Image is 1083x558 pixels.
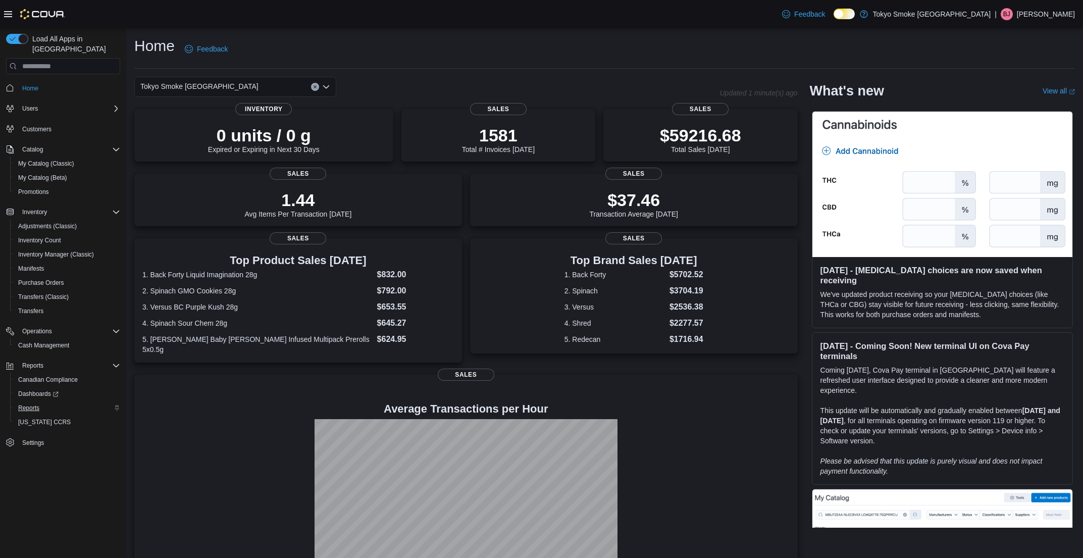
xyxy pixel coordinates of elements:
span: Settings [22,439,44,447]
span: Transfers [14,305,120,317]
dd: $2536.38 [669,301,703,313]
dd: $624.95 [377,333,454,345]
span: Sales [270,232,326,244]
dd: $2277.57 [669,317,703,329]
span: Sales [470,103,527,115]
img: Cova [20,9,65,19]
span: My Catalog (Classic) [14,158,120,170]
a: Promotions [14,186,53,198]
button: Inventory [2,205,124,219]
a: My Catalog (Beta) [14,172,71,184]
h3: [DATE] - Coming Soon! New terminal UI on Cova Pay terminals [820,341,1064,361]
span: Washington CCRS [14,416,120,428]
button: Catalog [18,143,47,156]
span: Sales [438,369,494,381]
span: Catalog [22,145,43,154]
span: My Catalog (Classic) [18,160,74,168]
span: My Catalog (Beta) [18,174,67,182]
a: [US_STATE] CCRS [14,416,75,428]
p: Coming [DATE], Cova Pay terminal in [GEOGRAPHIC_DATA] will feature a refreshed user interface des... [820,365,1064,395]
span: Reports [22,362,43,370]
button: Reports [10,401,124,415]
em: Please be advised that this update is purely visual and does not impact payment functionality. [820,457,1043,475]
span: Promotions [18,188,49,196]
a: Home [18,82,42,94]
nav: Complex example [6,76,120,476]
span: Inventory Manager (Classic) [18,250,94,259]
a: Settings [18,437,48,449]
p: We've updated product receiving so your [MEDICAL_DATA] choices (like THCa or CBG) stay visible fo... [820,289,1064,320]
dt: 5. Redecan [564,334,665,344]
dt: 3. Versus [564,302,665,312]
dt: 1. Back Forty [564,270,665,280]
button: Promotions [10,185,124,199]
p: Updated 1 minute(s) ago [719,89,797,97]
div: Bhavik Jogee [1001,8,1013,20]
dt: 2. Spinach [564,286,665,296]
h2: What's new [810,83,884,99]
button: Inventory Count [10,233,124,247]
span: Users [22,105,38,113]
button: Reports [2,359,124,373]
p: $59216.68 [660,125,741,145]
span: Catalog [18,143,120,156]
dt: 1. Back Forty Liquid Imagination 28g [142,270,373,280]
span: Inventory Manager (Classic) [14,248,120,261]
button: Users [18,103,42,115]
a: Manifests [14,263,48,275]
dt: 5. [PERSON_NAME] Baby [PERSON_NAME] Infused Multipack Prerolls 5x0.5g [142,334,373,354]
span: Inventory Count [18,236,61,244]
dt: 4. Spinach Sour Chem 28g [142,318,373,328]
button: My Catalog (Classic) [10,157,124,171]
span: Transfers [18,307,43,315]
input: Dark Mode [834,9,855,19]
p: | [995,8,997,20]
div: Total Sales [DATE] [660,125,741,154]
dd: $653.55 [377,301,454,313]
a: Transfers (Classic) [14,291,73,303]
a: Inventory Manager (Classic) [14,248,98,261]
a: Feedback [778,4,829,24]
a: Purchase Orders [14,277,68,289]
span: Dashboards [14,388,120,400]
button: Home [2,80,124,95]
span: Tokyo Smoke [GEOGRAPHIC_DATA] [140,80,259,92]
button: Adjustments (Classic) [10,219,124,233]
button: My Catalog (Beta) [10,171,124,185]
span: Sales [605,232,662,244]
span: Canadian Compliance [14,374,120,386]
span: BJ [1003,8,1010,20]
h1: Home [134,36,175,56]
p: 1581 [462,125,535,145]
a: Reports [14,402,43,414]
button: Clear input [311,83,319,91]
button: Open list of options [322,83,330,91]
dd: $1716.94 [669,333,703,345]
span: Operations [18,325,120,337]
strong: [DATE] and [DATE] [820,407,1060,425]
button: Manifests [10,262,124,276]
span: Transfers (Classic) [18,293,69,301]
span: Reports [18,360,120,372]
span: Promotions [14,186,120,198]
h4: Average Transactions per Hour [142,403,790,415]
span: Canadian Compliance [18,376,78,384]
span: Settings [18,436,120,449]
span: Transfers (Classic) [14,291,120,303]
button: Catalog [2,142,124,157]
a: Transfers [14,305,47,317]
dt: 2. Spinach GMO Cookies 28g [142,286,373,296]
dd: $832.00 [377,269,454,281]
dt: 4. Shred [564,318,665,328]
svg: External link [1069,89,1075,95]
span: Inventory [22,208,47,216]
dd: $792.00 [377,285,454,297]
span: Inventory [235,103,292,115]
a: Dashboards [14,388,63,400]
a: Inventory Count [14,234,65,246]
button: Transfers (Classic) [10,290,124,304]
dt: 3. Versus BC Purple Kush 28g [142,302,373,312]
h3: [DATE] - [MEDICAL_DATA] choices are now saved when receiving [820,265,1064,285]
p: 0 units / 0 g [208,125,320,145]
